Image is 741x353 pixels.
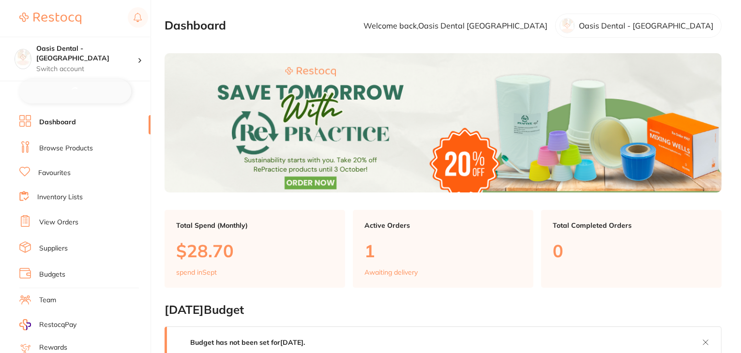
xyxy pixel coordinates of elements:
a: Budgets [39,270,65,279]
a: Inventory Lists [37,192,83,202]
a: Total Spend (Monthly)$28.70spend inSept [165,210,345,288]
a: Total Completed Orders0 [541,210,722,288]
img: Dashboard [165,53,722,192]
a: Browse Products [39,144,93,153]
p: spend in Sept [176,268,217,276]
p: Switch account [36,64,137,74]
a: RestocqPay [19,319,76,330]
strong: Budget has not been set for [DATE] . [190,338,305,347]
p: Total Spend (Monthly) [176,221,333,229]
p: Active Orders [364,221,522,229]
p: 1 [364,241,522,261]
a: View Orders [39,218,78,227]
p: $28.70 [176,241,333,261]
p: Oasis Dental - [GEOGRAPHIC_DATA] [579,21,713,30]
p: Welcome back, Oasis Dental [GEOGRAPHIC_DATA] [363,21,547,30]
img: RestocqPay [19,319,31,330]
p: Total Completed Orders [553,221,710,229]
h2: [DATE] Budget [165,303,722,317]
img: Oasis Dental - Brighton [15,49,31,65]
a: Team [39,295,56,305]
a: Suppliers [39,244,68,253]
span: RestocqPay [39,320,76,330]
a: Active Orders1Awaiting delivery [353,210,533,288]
h4: Oasis Dental - Brighton [36,44,137,63]
p: Awaiting delivery [364,268,418,276]
img: Restocq Logo [19,13,81,24]
a: Dashboard [39,118,76,127]
a: Restocq Logo [19,7,81,29]
h2: Dashboard [165,19,226,32]
a: Favourites [38,168,71,178]
a: Rewards [39,343,67,353]
p: 0 [553,241,710,261]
